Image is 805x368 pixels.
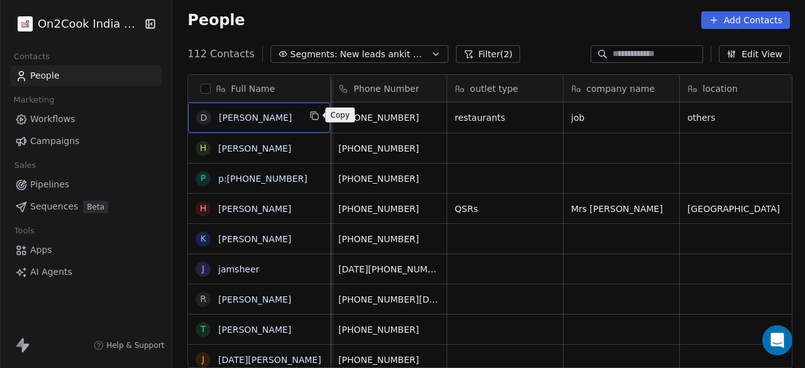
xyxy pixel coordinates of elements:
[338,263,439,276] span: [DATE][PHONE_NUMBER]
[218,264,259,274] a: jamsheer
[30,69,60,82] span: People
[187,47,254,62] span: 112 Contacts
[201,323,206,336] div: T
[338,142,439,155] span: [PHONE_NUMBER]
[201,111,208,125] div: d
[338,172,439,185] span: [PHONE_NUMBER]
[10,240,162,260] a: Apps
[200,142,207,155] div: H
[338,111,439,124] span: [PHONE_NUMBER]
[291,48,338,61] span: Segments:
[10,109,162,130] a: Workflows
[8,91,60,109] span: Marketing
[687,203,788,215] span: [GEOGRAPHIC_DATA]
[340,48,428,61] span: New leads ankit whats app
[563,75,679,102] div: company name
[330,110,350,120] p: Copy
[218,204,291,214] a: [PERSON_NAME]
[201,232,206,245] div: k
[470,82,518,95] span: outlet type
[447,75,563,102] div: outlet type
[202,262,204,276] div: j
[94,340,164,350] a: Help & Support
[455,203,555,215] span: QSRs
[218,355,321,365] a: [DATE][PERSON_NAME]
[30,265,72,279] span: AI Agents
[218,143,291,153] a: [PERSON_NAME]
[586,82,655,95] span: company name
[762,325,792,355] div: Open Intercom Messenger
[218,325,291,335] a: [PERSON_NAME]
[9,221,40,240] span: Tools
[200,202,207,215] div: H
[30,135,79,148] span: Campaigns
[30,178,69,191] span: Pipelines
[10,262,162,282] a: AI Agents
[455,111,555,124] span: restaurants
[218,234,291,244] a: [PERSON_NAME]
[338,293,439,306] span: [PHONE_NUMBER][DATE]
[219,113,292,123] a: [PERSON_NAME]
[202,353,204,366] div: J
[701,11,790,29] button: Add Contacts
[571,203,672,215] span: Mrs [PERSON_NAME]
[18,16,33,31] img: on2cook%20logo-04%20copy.jpg
[338,203,439,215] span: [PHONE_NUMBER]
[571,111,672,124] span: job
[30,243,52,257] span: Apps
[719,45,790,63] button: Edit View
[353,82,419,95] span: Phone Number
[9,156,42,175] span: Sales
[30,113,75,126] span: Workflows
[10,131,162,152] a: Campaigns
[338,323,439,336] span: [PHONE_NUMBER]
[680,75,796,102] div: location
[106,340,164,350] span: Help & Support
[15,13,136,35] button: On2Cook India Pvt. Ltd.
[187,11,245,30] span: People
[201,172,206,185] div: p
[30,200,78,213] span: Sequences
[10,174,162,195] a: Pipelines
[702,82,738,95] span: location
[687,111,788,124] span: others
[218,174,308,184] a: p:[PHONE_NUMBER]
[8,47,55,66] span: Contacts
[83,201,108,213] span: Beta
[338,354,439,366] span: [PHONE_NUMBER]
[331,75,447,102] div: Phone Number
[338,233,439,245] span: [PHONE_NUMBER]
[218,294,291,304] a: [PERSON_NAME]
[10,196,162,217] a: SequencesBeta
[38,16,142,32] span: On2Cook India Pvt. Ltd.
[456,45,521,63] button: Filter(2)
[231,82,275,95] span: Full Name
[188,75,330,102] div: Full Name
[10,65,162,86] a: People
[200,293,206,306] div: R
